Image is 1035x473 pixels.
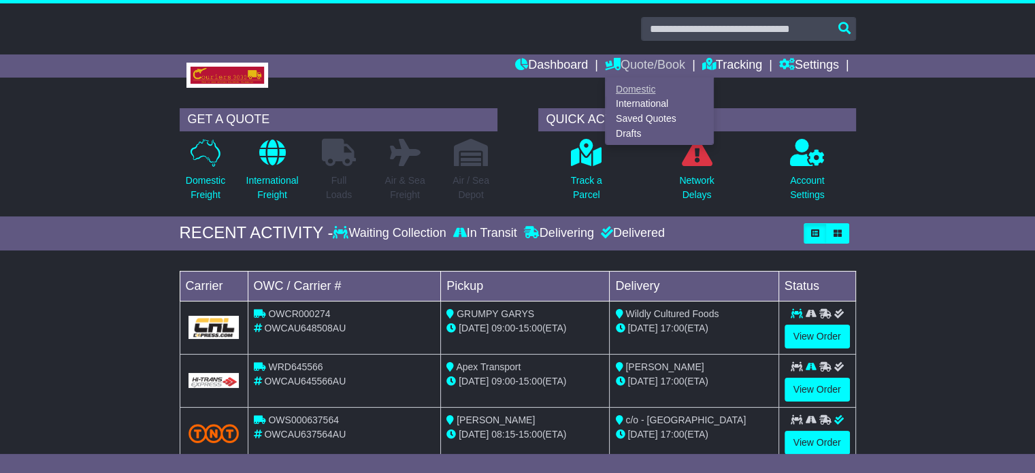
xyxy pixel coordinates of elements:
[322,174,356,202] p: Full Loads
[186,174,225,202] p: Domestic Freight
[180,223,333,243] div: RECENT ACTIVITY -
[610,271,778,301] td: Delivery
[248,271,441,301] td: OWC / Carrier #
[264,429,346,440] span: OWCAU637564AU
[606,112,713,127] a: Saved Quotes
[457,414,535,425] span: [PERSON_NAME]
[264,323,346,333] span: OWCAU648508AU
[491,376,515,387] span: 09:00
[384,174,425,202] p: Air & Sea Freight
[785,378,850,402] a: View Order
[459,323,489,333] span: [DATE]
[457,308,534,319] span: GRUMPY GARYS
[660,376,684,387] span: 17:00
[679,174,714,202] p: Network Delays
[188,424,240,442] img: TNT_Domestic.png
[441,271,610,301] td: Pickup
[491,429,515,440] span: 08:15
[627,429,657,440] span: [DATE]
[660,429,684,440] span: 17:00
[702,54,762,78] a: Tracking
[627,323,657,333] span: [DATE]
[450,226,521,241] div: In Transit
[453,174,489,202] p: Air / Sea Depot
[521,226,597,241] div: Delivering
[606,97,713,112] a: International
[660,323,684,333] span: 17:00
[491,323,515,333] span: 09:00
[778,271,855,301] td: Status
[185,138,226,210] a: DomesticFreight
[625,414,746,425] span: c/o - [GEOGRAPHIC_DATA]
[446,374,604,389] div: - (ETA)
[606,82,713,97] a: Domestic
[779,54,839,78] a: Settings
[615,321,772,336] div: (ETA)
[597,226,665,241] div: Delivered
[570,138,603,210] a: Track aParcel
[615,374,772,389] div: (ETA)
[246,174,298,202] p: International Freight
[268,308,330,319] span: OWCR000274
[538,108,856,131] div: QUICK ACTIONS
[625,361,704,372] span: [PERSON_NAME]
[245,138,299,210] a: InternationalFreight
[605,54,685,78] a: Quote/Book
[188,373,240,388] img: GetCarrierServiceLogo
[446,427,604,442] div: - (ETA)
[188,316,240,339] img: GetCarrierServiceLogo
[627,376,657,387] span: [DATE]
[571,174,602,202] p: Track a Parcel
[180,271,248,301] td: Carrier
[615,427,772,442] div: (ETA)
[785,325,850,348] a: View Order
[605,78,714,145] div: Quote/Book
[515,54,588,78] a: Dashboard
[333,226,449,241] div: Waiting Collection
[446,321,604,336] div: - (ETA)
[459,376,489,387] span: [DATE]
[180,108,497,131] div: GET A QUOTE
[790,174,825,202] p: Account Settings
[678,138,714,210] a: NetworkDelays
[519,323,542,333] span: 15:00
[789,138,825,210] a: AccountSettings
[519,376,542,387] span: 15:00
[268,414,339,425] span: OWS000637564
[785,431,850,455] a: View Order
[459,429,489,440] span: [DATE]
[519,429,542,440] span: 15:00
[625,308,719,319] span: Wildly Cultured Foods
[268,361,323,372] span: WRD645566
[456,361,521,372] span: Apex Transport
[606,126,713,141] a: Drafts
[264,376,346,387] span: OWCAU645566AU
